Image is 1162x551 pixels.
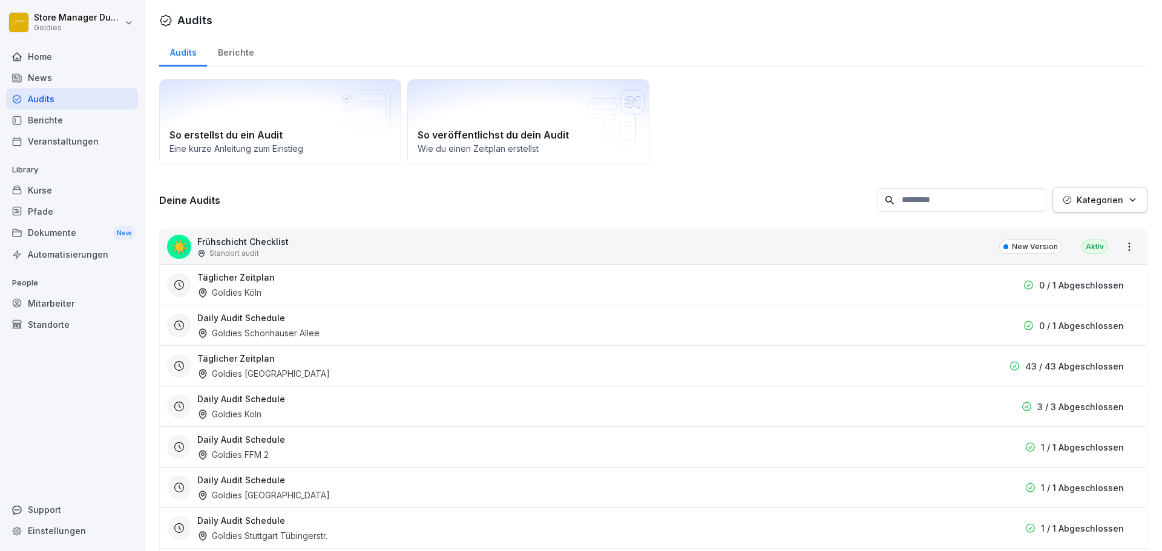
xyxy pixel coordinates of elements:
h3: Deine Audits [159,194,871,207]
h3: Täglicher Zeitplan [197,352,275,365]
a: Audits [6,88,138,109]
a: Pfade [6,201,138,222]
p: Eine kurze Anleitung zum Einstieg [169,142,391,155]
p: Standort audit [209,248,259,259]
a: Standorte [6,314,138,335]
a: Einstellungen [6,520,138,541]
a: Mitarbeiter [6,293,138,314]
p: 1 / 1 Abgeschlossen [1041,522,1124,535]
p: 3 / 3 Abgeschlossen [1037,400,1124,413]
p: 43 / 43 Abgeschlossen [1025,360,1124,373]
a: Veranstaltungen [6,131,138,152]
div: Goldies [GEOGRAPHIC_DATA] [197,367,330,380]
a: Berichte [6,109,138,131]
div: Goldies Köln [197,286,261,299]
a: So erstellst du ein AuditEine kurze Anleitung zum Einstieg [159,79,401,165]
div: New [114,226,134,240]
h3: Daily Audit Schedule [197,514,285,527]
h3: Täglicher Zeitplan [197,271,275,284]
h2: So veröffentlichst du dein Audit [418,128,639,142]
h3: Daily Audit Schedule [197,311,285,324]
p: Store Manager Duseldorf [34,13,122,23]
p: People [6,273,138,293]
a: Audits [159,36,207,67]
div: Goldies Köln [197,408,261,420]
p: Wie du einen Zeitplan erstellst [418,142,639,155]
p: 0 / 1 Abgeschlossen [1039,319,1124,332]
h1: Audits [177,12,212,28]
div: Dokumente [6,222,138,244]
div: Goldies [GEOGRAPHIC_DATA] [197,489,330,501]
p: 1 / 1 Abgeschlossen [1041,441,1124,454]
a: Home [6,46,138,67]
p: 0 / 1 Abgeschlossen [1039,279,1124,292]
p: Library [6,160,138,180]
div: Support [6,499,138,520]
button: Kategorien [1052,187,1147,213]
div: Goldies Schönhauser Allee [197,327,320,339]
p: Kategorien [1077,194,1123,206]
h2: So erstellst du ein Audit [169,128,391,142]
div: Aktiv [1082,240,1108,254]
a: Kurse [6,180,138,201]
a: DokumenteNew [6,222,138,244]
a: So veröffentlichst du dein AuditWie du einen Zeitplan erstellst [407,79,649,165]
a: Berichte [207,36,264,67]
div: ☀️ [167,235,191,259]
h3: Daily Audit Schedule [197,433,285,446]
p: Frühschicht Checklist [197,235,289,248]
a: Automatisierungen [6,244,138,265]
a: News [6,67,138,88]
h3: Daily Audit Schedule [197,393,285,405]
p: 1 / 1 Abgeschlossen [1041,481,1124,494]
div: Goldies FFM 2 [197,448,269,461]
h3: Daily Audit Schedule [197,474,285,486]
p: New Version [1012,241,1058,252]
p: Goldies [34,24,122,32]
div: Goldies Stuttgart Tübingerstr. [197,529,327,542]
